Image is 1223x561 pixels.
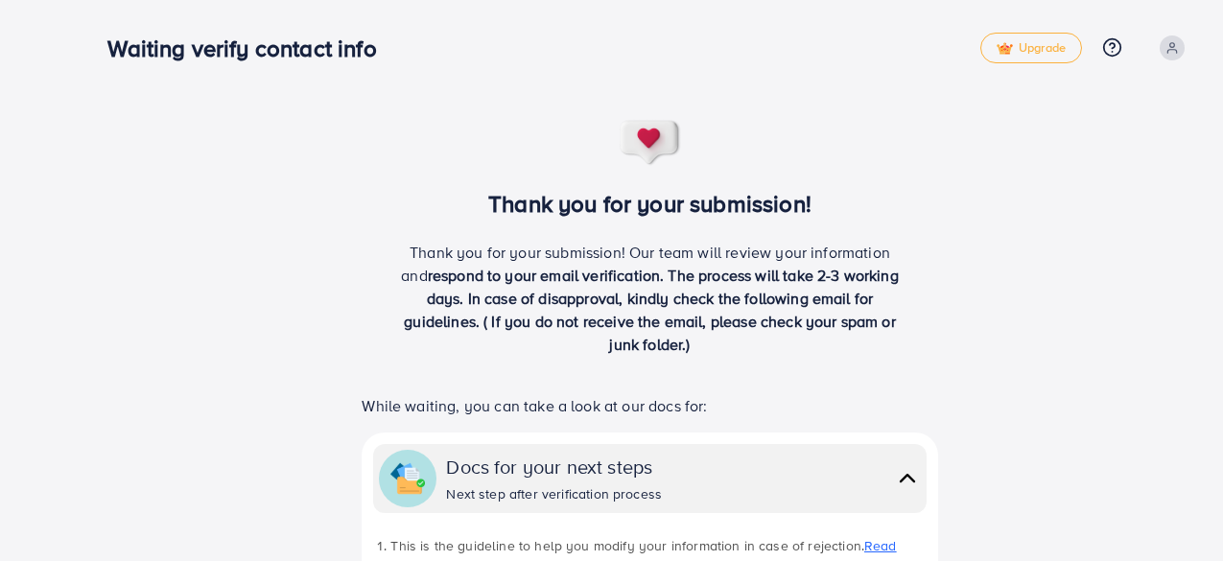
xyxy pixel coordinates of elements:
[997,42,1013,56] img: tick
[390,461,425,496] img: collapse
[394,241,906,356] p: Thank you for your submission! Our team will review your information and
[362,394,937,417] p: While waiting, you can take a look at our docs for:
[107,35,391,62] h3: Waiting verify contact info
[330,190,970,218] h3: Thank you for your submission!
[404,265,899,355] span: respond to your email verification. The process will take 2-3 working days. In case of disapprova...
[446,453,662,480] div: Docs for your next steps
[446,484,662,503] div: Next step after verification process
[894,464,921,492] img: collapse
[997,41,1066,56] span: Upgrade
[619,119,682,167] img: success
[980,33,1082,63] a: tickUpgrade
